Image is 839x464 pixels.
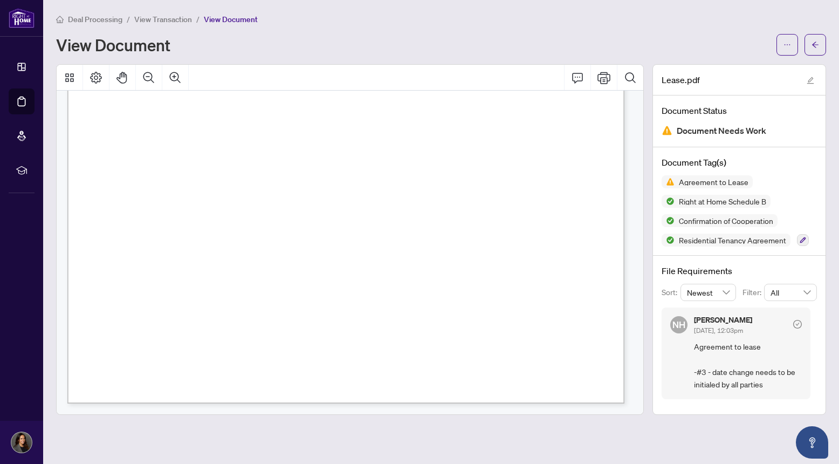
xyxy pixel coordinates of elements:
span: View Transaction [134,15,192,24]
span: Lease.pdf [662,73,700,86]
img: Status Icon [662,214,675,227]
img: Status Icon [662,195,675,208]
span: Agreement to Lease [675,178,753,186]
span: View Document [204,15,258,24]
p: Sort: [662,286,680,298]
span: Confirmation of Cooperation [675,217,778,224]
h5: [PERSON_NAME] [694,316,752,324]
span: check-circle [793,320,802,329]
span: Right at Home Schedule B [675,197,771,205]
button: Open asap [796,426,828,459]
span: Deal Processing [68,15,122,24]
img: Document Status [662,125,672,136]
span: Newest [687,284,730,301]
span: Agreement to lease -#3 - date change needs to be initialed by all parties [694,340,802,391]
h4: Document Tag(s) [662,156,817,169]
span: NH [672,318,685,332]
span: arrow-left [812,41,819,49]
span: Residential Tenancy Agreement [675,236,790,244]
span: Document Needs Work [677,124,766,138]
h1: View Document [56,36,170,53]
li: / [196,13,200,25]
span: ellipsis [783,41,791,49]
span: [DATE], 12:03pm [694,326,743,335]
span: home [56,16,64,23]
img: Status Icon [662,175,675,188]
h4: File Requirements [662,264,817,277]
span: edit [807,77,814,84]
img: logo [9,8,35,28]
img: Status Icon [662,234,675,247]
img: Profile Icon [11,432,32,453]
h4: Document Status [662,104,817,117]
span: All [771,284,810,301]
li: / [127,13,130,25]
p: Filter: [742,286,764,298]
